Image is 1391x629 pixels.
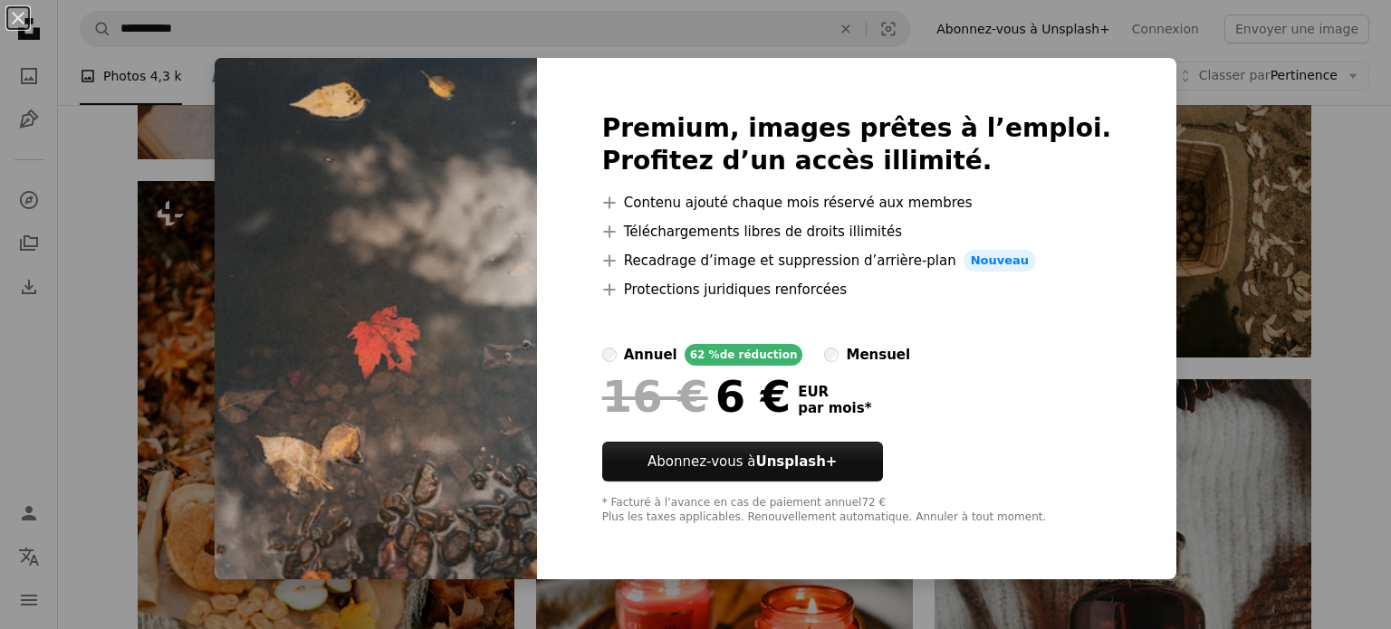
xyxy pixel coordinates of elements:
[846,344,910,366] div: mensuel
[602,192,1112,214] li: Contenu ajouté chaque mois réservé aux membres
[602,373,791,420] div: 6 €
[624,344,677,366] div: annuel
[685,344,803,366] div: 62 % de réduction
[602,373,708,420] span: 16 €
[602,250,1112,272] li: Recadrage d’image et suppression d’arrière-plan
[602,279,1112,300] li: Protections juridiques renforcées
[215,58,537,579] img: premium_photo-1665772800709-c5185fa9b9ab
[798,400,871,416] span: par mois *
[602,112,1112,177] h2: Premium, images prêtes à l’emploi. Profitez d’un accès illimité.
[602,496,1112,525] div: * Facturé à l’avance en cas de paiement annuel 72 € Plus les taxes applicables. Renouvellement au...
[755,453,837,470] strong: Unsplash+
[602,348,617,362] input: annuel62 %de réduction
[602,221,1112,243] li: Téléchargements libres de droits illimités
[964,250,1036,272] span: Nouveau
[798,384,871,400] span: EUR
[824,348,839,362] input: mensuel
[602,442,883,481] button: Abonnez-vous àUnsplash+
